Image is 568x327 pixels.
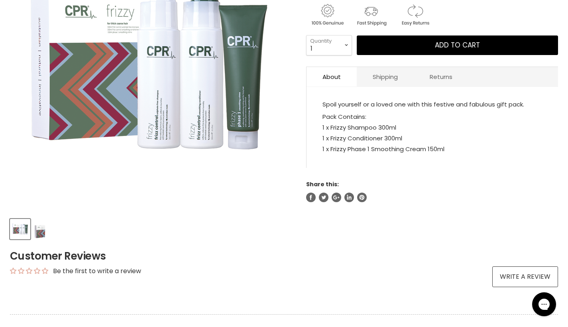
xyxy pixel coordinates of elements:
[9,217,293,239] div: Product thumbnails
[53,267,141,276] div: Be the first to write a review
[307,67,357,87] a: About
[11,220,29,238] img: CPR Frizzy Trio Gift Pack
[306,181,558,202] aside: Share this:
[414,67,468,87] a: Returns
[435,40,480,50] span: Add to cart
[33,219,47,239] button: CPR Frizzy Trio Gift Pack
[322,99,542,111] p: Spoil yourself or a loved one with this festive and fabulous gift pack.
[10,249,558,263] h2: Customer Reviews
[10,219,30,239] button: CPR Frizzy Trio Gift Pack
[350,3,392,27] img: shipping.gif
[528,290,560,319] iframe: Gorgias live chat messenger
[394,3,436,27] img: returns.gif
[306,35,352,55] select: Quantity
[322,111,542,156] p: Pack Contains: 1 x Frizzy Shampoo 300ml 1 x Frizzy Conditioner 300ml 1 x Frizzy Phase 1 Smoothing...
[306,180,339,188] span: Share this:
[306,3,348,27] img: genuine.gif
[33,220,46,238] img: CPR Frizzy Trio Gift Pack
[10,266,48,276] div: Average rating is 0.00 stars
[357,35,558,55] button: Add to cart
[492,266,558,287] a: Write a review
[357,67,414,87] a: Shipping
